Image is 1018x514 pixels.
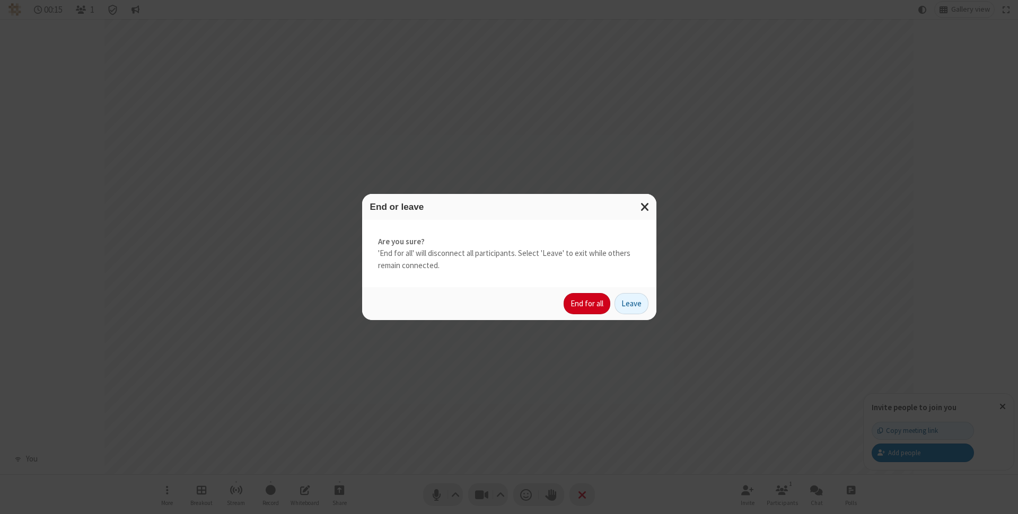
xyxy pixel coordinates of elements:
button: Leave [615,293,648,314]
button: Close modal [634,194,656,220]
h3: End or leave [370,202,648,212]
strong: Are you sure? [378,236,640,248]
div: 'End for all' will disconnect all participants. Select 'Leave' to exit while others remain connec... [362,220,656,288]
button: End for all [564,293,610,314]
